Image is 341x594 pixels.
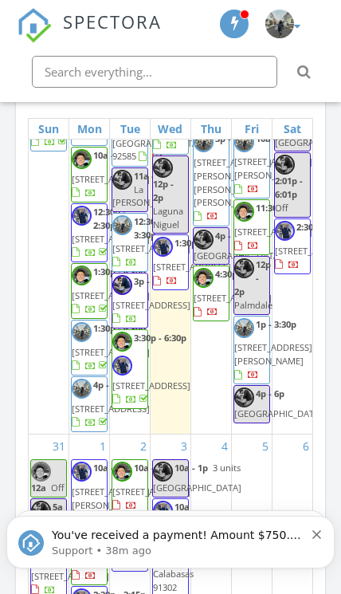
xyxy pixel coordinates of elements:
[300,435,312,458] a: Go to September 6, 2025
[153,178,174,203] span: 12p - 2p
[153,237,231,286] a: 1:30p - 4p [STREET_ADDRESS]
[275,175,303,200] span: 2:01p - 6:01p
[72,266,92,285] img: img_7978.jpeg
[17,23,162,54] a: SPECTORA
[153,462,173,482] img: img_8559.jpeg
[71,459,108,529] a: 10a - 2p [STREET_ADDRESS][PERSON_NAME]
[256,387,284,399] span: 4p - 6p
[234,202,254,222] img: img_7978.jpeg
[49,435,69,458] a: Go to August 31, 2025
[112,273,148,328] a: 3p - 6:30p [STREET_ADDRESS]
[265,10,294,38] img: img_2993.jpg
[153,261,231,273] span: [STREET_ADDRESS]
[178,435,190,458] a: Go to September 3, 2025
[72,462,150,524] a: 10a - 2p [STREET_ADDRESS][PERSON_NAME]
[256,132,294,144] span: 10a - 12p
[93,266,146,277] span: 1:30p - 4:30p
[198,119,225,139] a: Thursday
[17,8,52,43] img: The Best Home Inspection Software - Spectora
[6,22,335,75] div: message notification from Support, 38m ago. You've received a payment! Amount $750.00 Fee $0.00 N...
[234,155,312,181] span: [STREET_ADDRESS][PERSON_NAME]
[93,379,134,391] span: 4p - 7:45p
[194,132,214,152] img: img_2993.jpg
[96,435,109,458] a: Go to September 1, 2025
[215,268,256,280] span: 4:30p - 6p
[194,292,272,304] span: [STREET_ADDRESS]
[174,237,215,249] span: 1:30p - 4p
[256,318,296,330] span: 1p - 3:30p
[52,50,304,65] p: Message from Support, sent 38m ago
[234,318,254,338] img: img_2993.jpg
[112,459,148,515] a: 10a - 1:30p [STREET_ADDRESS]
[112,275,190,325] a: 3p - 6:30p [STREET_ADDRESS]
[233,130,270,199] a: 10a - 12p [STREET_ADDRESS][PERSON_NAME]
[241,119,262,139] a: Friday
[234,387,254,407] img: img_8559.jpeg
[193,130,229,226] a: 3p - 6p [STREET_ADDRESS][PERSON_NAME][PERSON_NAME][PERSON_NAME]
[18,37,44,62] img: Profile image for Support
[72,206,150,258] a: 12:30p - 2:30p [STREET_ADDRESS]
[233,199,270,255] a: 11:30a - 2p [STREET_ADDRESS]
[259,435,272,458] a: Go to September 5, 2025
[153,237,173,257] img: img_0349.jpeg
[137,435,150,458] a: Go to September 2, 2025
[112,170,132,190] img: img_8559.jpeg
[72,379,92,399] img: img_2993.jpg
[71,147,108,203] a: 10a - 1:15p [STREET_ADDRESS]
[234,202,312,251] a: 11:30a - 2p [STREET_ADDRESS]
[234,299,272,311] span: Palmdale
[112,356,132,376] img: img_0349.jpeg
[218,435,231,458] a: Go to September 4, 2025
[194,268,272,317] a: 4:30p - 6p [STREET_ADDRESS]
[31,482,46,494] span: 12a
[275,202,288,214] span: Off
[63,8,162,33] span: SPECTORA
[72,233,150,245] span: [STREET_ADDRESS]
[134,215,167,241] span: 12:30p - 3:30p
[256,202,301,214] span: 11:30a - 2p
[234,226,312,238] span: [STREET_ADDRESS]
[234,318,312,380] a: 1p - 3:30p [STREET_ADDRESS][PERSON_NAME]
[234,258,254,278] img: img_8559.jpeg
[275,221,295,241] img: img_0349.jpeg
[194,230,214,250] img: img_8559.jpeg
[112,275,132,295] img: img_8559.jpeg
[134,275,174,287] span: 3p - 6:30p
[193,266,229,321] a: 4:30p - 6p [STREET_ADDRESS]
[71,376,108,432] a: 4p - 7:45p [STREET_ADDRESS]
[275,155,295,175] img: img_8559.jpeg
[72,462,92,482] img: img_0349.jpeg
[35,119,62,139] a: Sunday
[72,322,92,342] img: img_2993.jpg
[52,34,304,50] p: You've received a payment! Amount $750.00 Fee $0.00 Net $750.00 Transaction # pi_3S0rXrK7snlDGpRF...
[112,329,148,409] a: 3:30p - 6:30p [STREET_ADDRESS]
[280,119,304,139] a: Saturday
[112,486,190,498] span: [STREET_ADDRESS]
[71,320,108,376] a: 1:30p - 4:30p [STREET_ADDRESS]
[72,403,150,415] span: [STREET_ADDRESS]
[134,462,179,474] span: 10a - 1:30p
[117,119,143,139] a: Tuesday
[215,230,244,242] span: 4p - 6p
[234,407,323,419] span: [GEOGRAPHIC_DATA]
[72,379,150,428] a: 4p - 7:45p [STREET_ADDRESS]
[112,183,182,209] span: La [PERSON_NAME]
[51,482,65,494] span: Off
[72,266,150,315] a: 1:30p - 4:30p [STREET_ADDRESS]
[112,215,190,267] a: 12:30p - 3:30p [STREET_ADDRESS]
[72,173,150,185] span: [STREET_ADDRESS]
[194,132,272,222] a: 3p - 6p [STREET_ADDRESS][PERSON_NAME][PERSON_NAME][PERSON_NAME]
[74,119,105,139] a: Monday
[112,242,190,254] span: [STREET_ADDRESS]
[194,268,214,288] img: img_7978.jpeg
[234,341,312,367] span: [STREET_ADDRESS][PERSON_NAME]
[93,462,127,474] span: 10a - 2p
[93,322,146,334] span: 1:30p - 4:30p
[72,346,150,358] span: [STREET_ADDRESS]
[194,250,282,262] span: [GEOGRAPHIC_DATA]
[234,132,312,195] a: 10a - 12p [STREET_ADDRESS][PERSON_NAME]
[72,206,92,226] img: img_0349.jpeg
[112,462,132,482] img: img_7978.jpeg
[312,33,323,45] button: Dismiss notification
[112,215,132,235] img: img_2993.jpg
